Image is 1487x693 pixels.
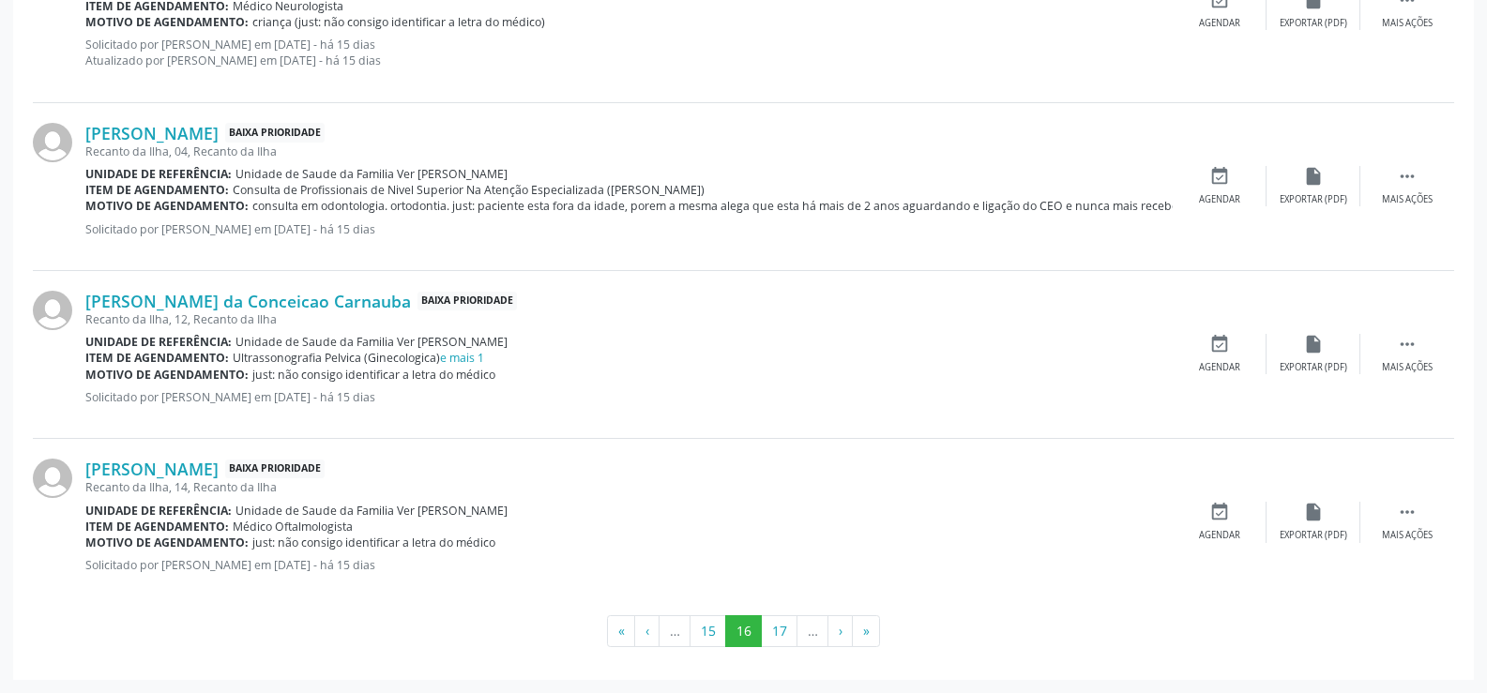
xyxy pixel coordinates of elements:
b: Motivo de agendamento: [85,535,249,550]
a: [PERSON_NAME] [85,123,219,143]
div: Recanto da Ilha, 14, Recanto da Ilha [85,479,1173,495]
b: Motivo de agendamento: [85,14,249,30]
p: Solicitado por [PERSON_NAME] em [DATE] - há 15 dias Atualizado por [PERSON_NAME] em [DATE] - há 1... [85,37,1173,68]
a: [PERSON_NAME] [85,459,219,479]
span: Unidade de Saude da Familia Ver [PERSON_NAME] [235,166,508,182]
img: img [33,291,72,330]
span: criança (just: não consigo identificar a letra do médico) [252,14,545,30]
b: Motivo de agendamento: [85,198,249,214]
b: Item de agendamento: [85,350,229,366]
span: Baixa Prioridade [225,459,325,479]
div: Agendar [1199,529,1240,542]
span: Consulta de Profissionais de Nivel Superior Na Atenção Especializada ([PERSON_NAME]) [233,182,705,198]
i:  [1397,502,1418,522]
i:  [1397,334,1418,354]
a: [PERSON_NAME] da Conceicao Carnauba [85,291,411,311]
b: Item de agendamento: [85,519,229,535]
div: Exportar (PDF) [1280,17,1347,30]
div: Mais ações [1382,529,1433,542]
span: just: não consigo identificar a letra do médico [252,367,495,383]
img: img [33,123,72,162]
button: Go to page 15 [690,615,726,647]
div: Agendar [1199,193,1240,206]
i: event_available [1209,166,1230,187]
div: Exportar (PDF) [1280,361,1347,374]
button: Go to first page [607,615,635,647]
button: Go to previous page [634,615,660,647]
i: event_available [1209,334,1230,354]
img: img [33,459,72,498]
div: Mais ações [1382,17,1433,30]
span: just: não consigo identificar a letra do médico [252,535,495,550]
span: Médico Oftalmologista [233,519,353,535]
span: Ultrassonografia Pelvica (Ginecologica) [233,350,484,366]
span: consulta em odontologia. ortodontia. just: paciente esta fora da idade, porem a mesma alega que e... [252,198,1186,214]
div: Exportar (PDF) [1280,529,1347,542]
button: Go to page 16 [725,615,762,647]
div: Agendar [1199,361,1240,374]
a: e mais 1 [440,350,484,366]
i: event_available [1209,502,1230,522]
p: Solicitado por [PERSON_NAME] em [DATE] - há 15 dias [85,221,1173,237]
ul: Pagination [33,615,1454,647]
i: insert_drive_file [1303,166,1324,187]
p: Solicitado por [PERSON_NAME] em [DATE] - há 15 dias [85,557,1173,573]
b: Unidade de referência: [85,166,232,182]
div: Mais ações [1382,361,1433,374]
i: insert_drive_file [1303,334,1324,354]
div: Recanto da Ilha, 12, Recanto da Ilha [85,311,1173,327]
p: Solicitado por [PERSON_NAME] em [DATE] - há 15 dias [85,389,1173,405]
div: Agendar [1199,17,1240,30]
i: insert_drive_file [1303,502,1324,522]
span: Unidade de Saude da Familia Ver [PERSON_NAME] [235,334,508,350]
div: Exportar (PDF) [1280,193,1347,206]
button: Go to last page [852,615,880,647]
span: Baixa Prioridade [417,292,517,311]
div: Mais ações [1382,193,1433,206]
b: Item de agendamento: [85,182,229,198]
span: Baixa Prioridade [225,123,325,143]
b: Unidade de referência: [85,503,232,519]
div: Recanto da Ilha, 04, Recanto da Ilha [85,143,1173,159]
i:  [1397,166,1418,187]
b: Unidade de referência: [85,334,232,350]
b: Motivo de agendamento: [85,367,249,383]
button: Go to next page [827,615,853,647]
span: Unidade de Saude da Familia Ver [PERSON_NAME] [235,503,508,519]
button: Go to page 17 [761,615,797,647]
